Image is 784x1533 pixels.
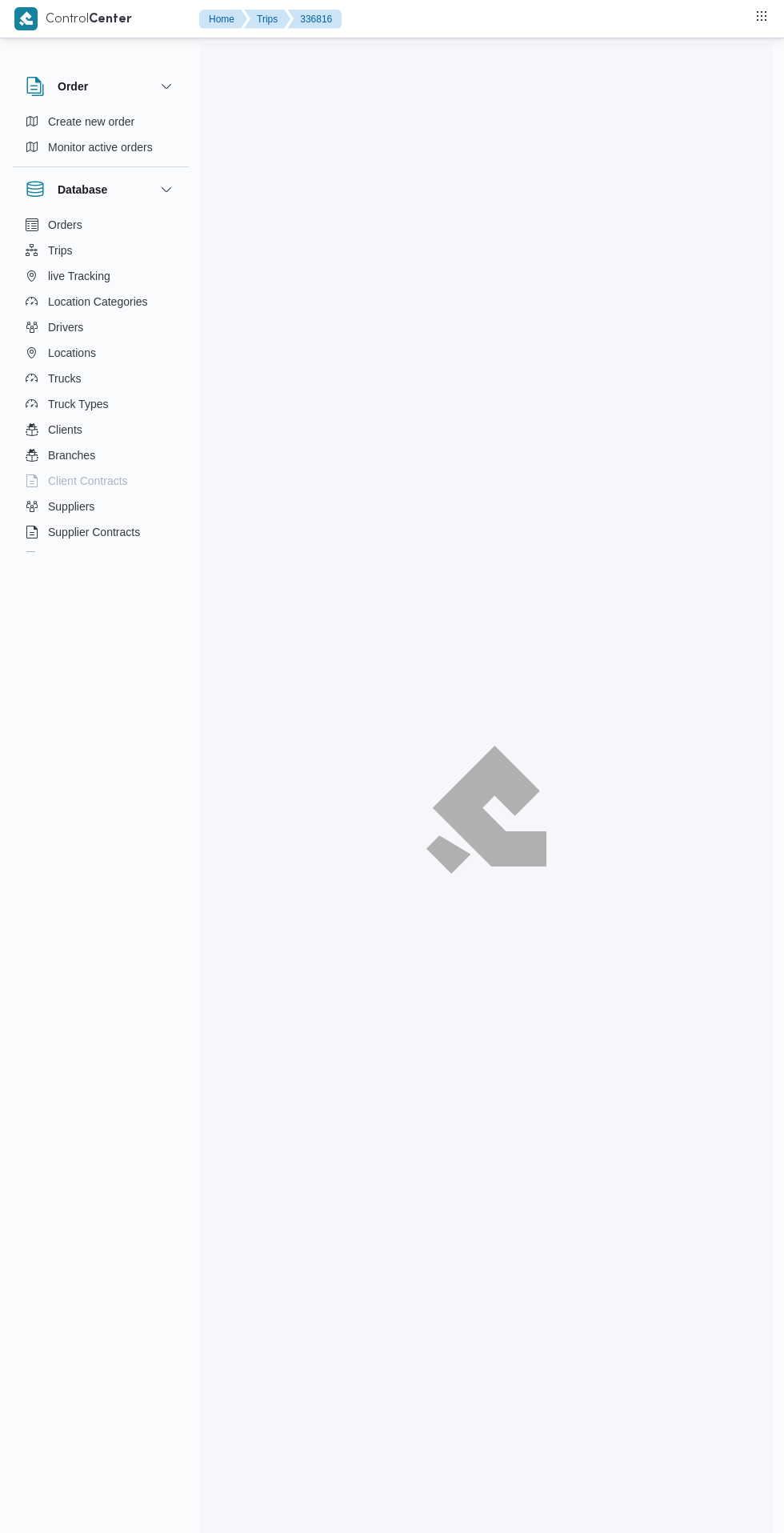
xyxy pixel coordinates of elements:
b: Center [89,14,132,26]
div: Order [13,109,189,166]
button: Locations [19,340,182,366]
div: Database [13,212,189,558]
button: Drivers [19,314,182,340]
button: Database [26,180,176,199]
span: Client Contracts [48,471,128,490]
button: Monitor active orders [19,134,182,160]
button: Trucks [19,366,182,391]
button: Supplier Contracts [19,519,182,545]
span: Suppliers [48,497,94,516]
button: Orders [19,212,182,238]
span: Monitor active orders [48,138,153,157]
span: Clients [48,420,82,439]
span: live Tracking [48,266,110,286]
button: Truck Types [19,391,182,417]
button: Trips [244,10,290,29]
span: Truck Types [48,394,108,414]
span: Locations [48,343,96,362]
span: Orders [48,215,82,234]
span: Trucks [48,369,81,388]
span: Location Categories [48,292,148,311]
button: Order [26,77,176,96]
button: Create new order [19,109,182,134]
span: Create new order [48,112,134,131]
img: ILLA Logo [435,755,538,864]
button: live Tracking [19,263,182,289]
span: Trips [48,241,73,260]
span: Devices [48,548,88,567]
button: Clients [19,417,182,442]
button: Client Contracts [19,468,182,494]
button: Branches [19,442,182,468]
img: X8yXhbKr1z7QwAAAABJRU5ErkJggg== [14,7,38,30]
span: Branches [48,446,95,465]
span: Supplier Contracts [48,522,140,542]
button: Suppliers [19,494,182,519]
button: Devices [19,545,182,570]
span: Drivers [48,318,83,337]
h3: Order [58,77,88,96]
button: 336816 [287,10,342,29]
button: Home [199,10,247,29]
h3: Database [58,180,107,199]
button: Location Categories [19,289,182,314]
button: Trips [19,238,182,263]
